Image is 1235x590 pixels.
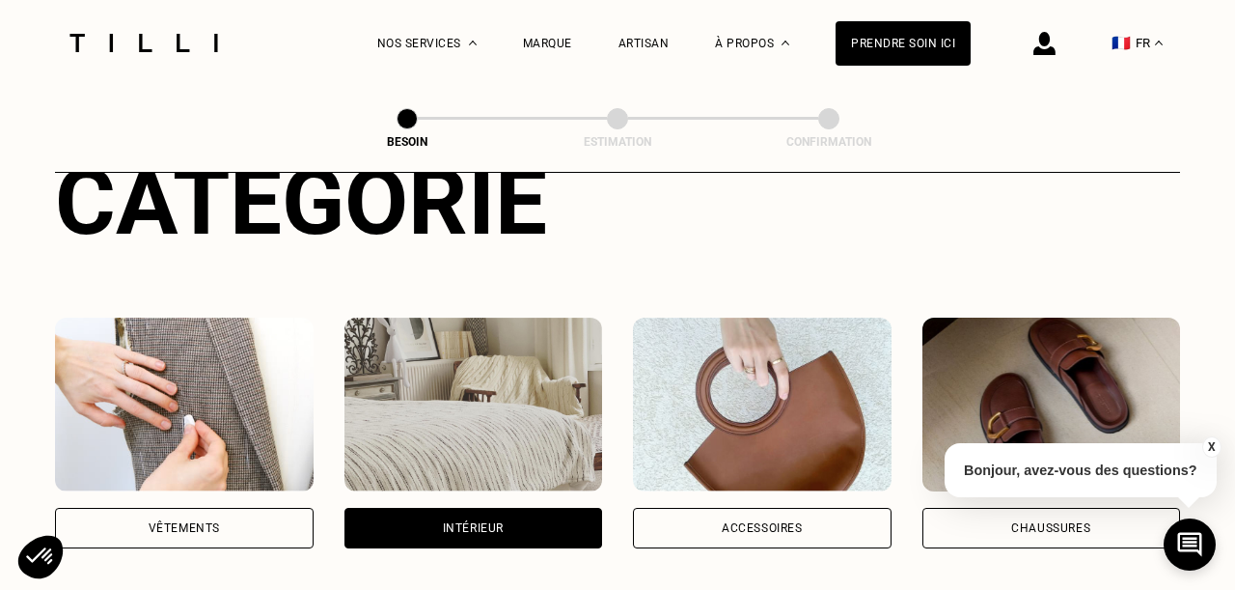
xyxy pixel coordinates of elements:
img: menu déroulant [1155,41,1163,45]
div: Accessoires [722,522,803,534]
img: icône connexion [1033,32,1056,55]
a: Marque [523,37,572,50]
img: Logo du service de couturière Tilli [63,34,225,52]
span: 🇫🇷 [1111,34,1131,52]
div: Intérieur [443,522,504,534]
p: Bonjour, avez-vous des questions? [945,443,1217,497]
img: Menu déroulant à propos [782,41,789,45]
img: Menu déroulant [469,41,477,45]
img: Intérieur [344,318,603,492]
img: Vêtements [55,318,314,492]
div: Chaussures [1011,522,1090,534]
button: X [1201,436,1221,458]
img: Accessoires [633,318,892,492]
img: Chaussures [922,318,1181,492]
div: Estimation [521,135,714,149]
a: Artisan [618,37,670,50]
a: Prendre soin ici [836,21,971,66]
div: Catégorie [55,148,1180,256]
div: Vêtements [149,522,220,534]
div: Confirmation [732,135,925,149]
div: Besoin [311,135,504,149]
